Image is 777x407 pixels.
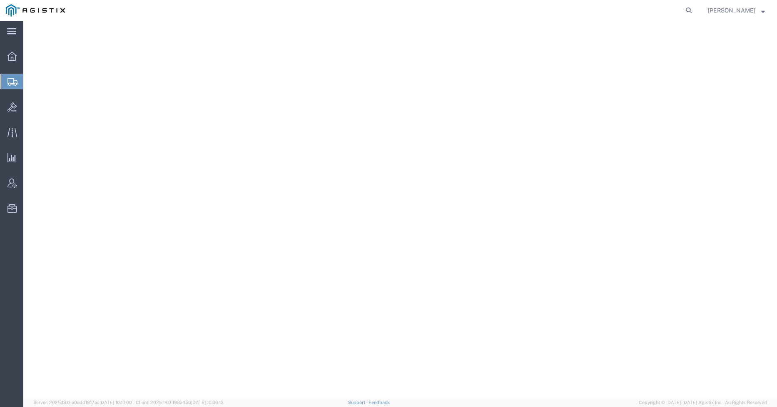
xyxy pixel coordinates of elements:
[6,4,65,17] img: logo
[707,5,765,15] button: [PERSON_NAME]
[136,400,224,405] span: Client: 2025.18.0-198a450
[191,400,224,405] span: [DATE] 10:06:13
[23,21,777,398] iframe: FS Legacy Container
[348,400,369,405] a: Support
[100,400,132,405] span: [DATE] 10:10:00
[369,400,390,405] a: Feedback
[33,400,132,405] span: Server: 2025.18.0-a0edd1917ac
[639,399,767,406] span: Copyright © [DATE]-[DATE] Agistix Inc., All Rights Reserved
[708,6,755,15] span: Andrew Wacyra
